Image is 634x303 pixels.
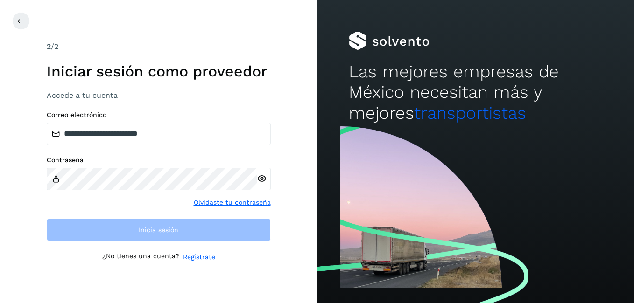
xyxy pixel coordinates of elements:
label: Contraseña [47,156,271,164]
p: ¿No tienes una cuenta? [102,252,179,262]
h1: Iniciar sesión como proveedor [47,62,271,80]
span: 2 [47,42,51,51]
a: Regístrate [183,252,215,262]
h2: Las mejores empresas de México necesitan más y mejores [349,62,602,124]
label: Correo electrónico [47,111,271,119]
span: transportistas [414,103,526,123]
div: /2 [47,41,271,52]
h3: Accede a tu cuenta [47,91,271,100]
a: Olvidaste tu contraseña [194,198,271,207]
button: Inicia sesión [47,219,271,241]
span: Inicia sesión [139,227,178,233]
